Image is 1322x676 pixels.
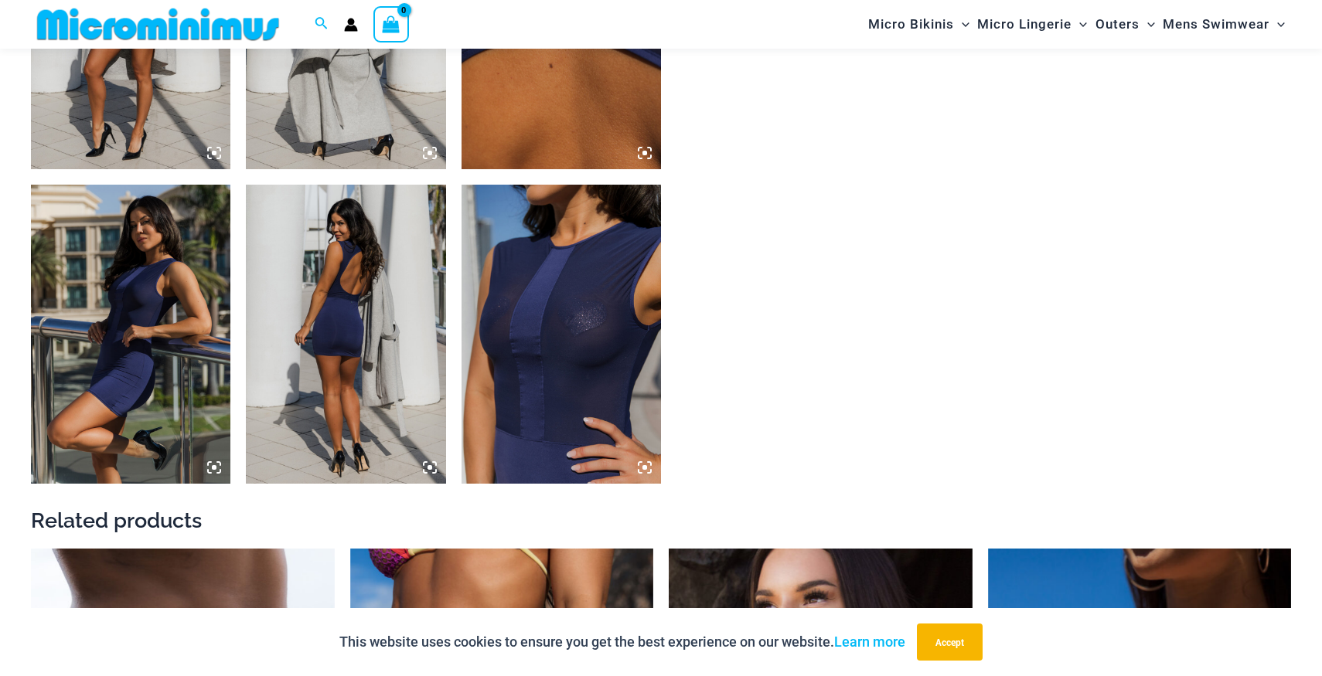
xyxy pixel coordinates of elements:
[834,634,905,650] a: Learn more
[31,185,230,484] img: Desire Me Navy 5192 Dress
[973,5,1091,44] a: Micro LingerieMenu ToggleMenu Toggle
[246,185,445,484] img: Desire Me Navy 5192 Dress
[862,2,1291,46] nav: Site Navigation
[868,5,954,44] span: Micro Bikinis
[1159,5,1289,44] a: Mens SwimwearMenu ToggleMenu Toggle
[917,623,983,661] button: Accept
[373,6,409,42] a: View Shopping Cart, empty
[31,7,285,42] img: MM SHOP LOGO FLAT
[462,185,661,484] img: Desire Me Navy 5192 Dress
[1140,5,1155,44] span: Menu Toggle
[977,5,1072,44] span: Micro Lingerie
[344,18,358,32] a: Account icon link
[1163,5,1269,44] span: Mens Swimwear
[315,15,329,34] a: Search icon link
[1092,5,1159,44] a: OutersMenu ToggleMenu Toggle
[31,507,1291,534] h2: Related products
[954,5,969,44] span: Menu Toggle
[1095,5,1140,44] span: Outers
[864,5,973,44] a: Micro BikinisMenu ToggleMenu Toggle
[339,630,905,654] p: This website uses cookies to ensure you get the best experience on our website.
[1072,5,1087,44] span: Menu Toggle
[1269,5,1285,44] span: Menu Toggle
